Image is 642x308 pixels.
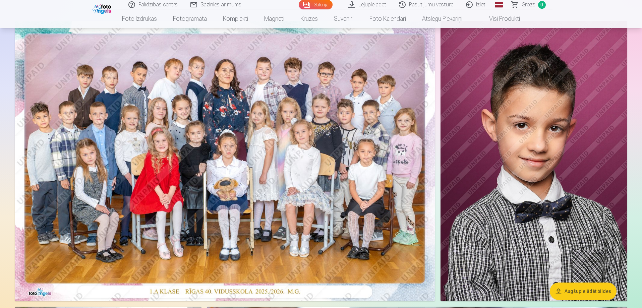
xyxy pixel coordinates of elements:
a: Krūzes [292,9,326,28]
a: Suvenīri [326,9,361,28]
a: Komplekti [215,9,256,28]
span: Grozs [522,1,535,9]
a: Foto kalendāri [361,9,414,28]
a: Atslēgu piekariņi [414,9,470,28]
span: 0 [538,1,546,9]
a: Fotogrāmata [165,9,215,28]
a: Visi produkti [470,9,528,28]
a: Foto izdrukas [114,9,165,28]
a: Magnēti [256,9,292,28]
button: Augšupielādēt bildes [550,283,617,300]
img: /fa1 [93,3,113,14]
